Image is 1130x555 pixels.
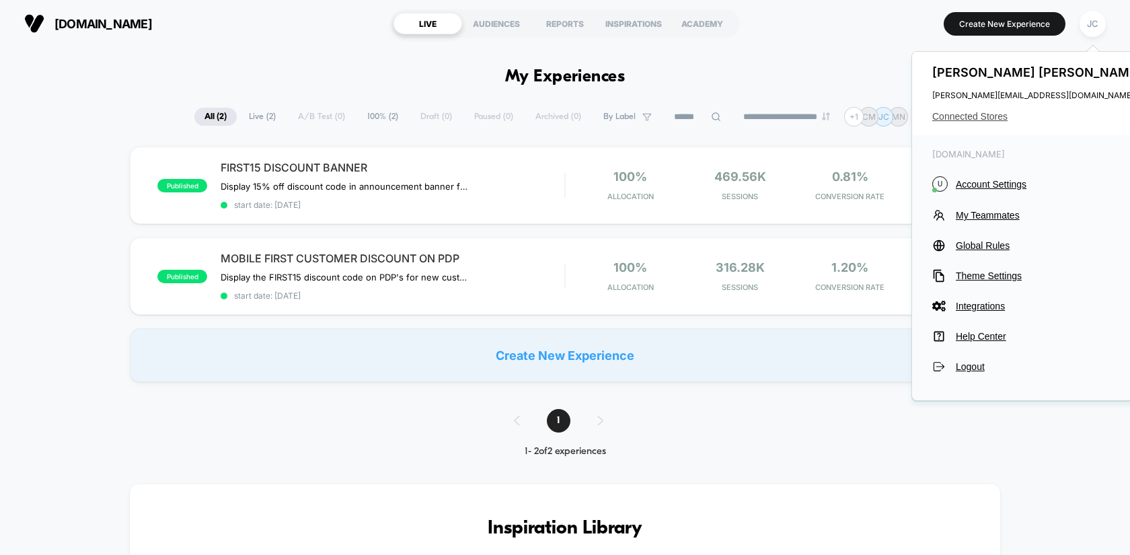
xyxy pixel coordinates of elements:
[170,518,960,540] h3: Inspiration Library
[822,112,830,120] img: end
[603,112,636,122] span: By Label
[462,13,531,34] div: AUDIENCES
[944,12,1065,36] button: Create New Experience
[157,270,207,283] span: published
[599,13,668,34] div: INSPIRATIONS
[20,13,156,34] button: [DOMAIN_NAME]
[716,260,765,274] span: 316.28k
[668,13,737,34] div: ACADEMY
[689,283,792,292] span: Sessions
[892,112,905,122] p: MN
[798,192,901,201] span: CONVERSION RATE
[1076,10,1110,38] button: JC
[831,260,868,274] span: 1.20%
[798,283,901,292] span: CONVERSION RATE
[613,260,647,274] span: 100%
[221,272,470,283] span: Display the FIRST15 discount code on PDP's for new customers
[357,108,408,126] span: 100% ( 2 )
[221,200,564,210] span: start date: [DATE]
[221,181,470,192] span: Display 15% off discount code in announcement banner for all new customers
[932,176,948,192] i: U
[500,446,630,457] div: 1 - 2 of 2 experiences
[844,107,864,126] div: + 1
[157,179,207,192] span: published
[607,192,654,201] span: Allocation
[194,108,237,126] span: All ( 2 )
[221,291,564,301] span: start date: [DATE]
[531,13,599,34] div: REPORTS
[221,161,564,174] span: FIRST15 DISCOUNT BANNER
[607,283,654,292] span: Allocation
[689,192,792,201] span: Sessions
[862,112,876,122] p: CM
[547,409,570,433] span: 1
[393,13,462,34] div: LIVE
[54,17,152,31] span: [DOMAIN_NAME]
[221,252,564,265] span: MOBILE FIRST CUSTOMER DISCOUNT ON PDP
[130,328,1000,382] div: Create New Experience
[878,112,889,122] p: JC
[505,67,626,87] h1: My Experiences
[24,13,44,34] img: Visually logo
[714,170,766,184] span: 469.56k
[613,170,647,184] span: 100%
[1080,11,1106,37] div: JC
[239,108,286,126] span: Live ( 2 )
[832,170,868,184] span: 0.81%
